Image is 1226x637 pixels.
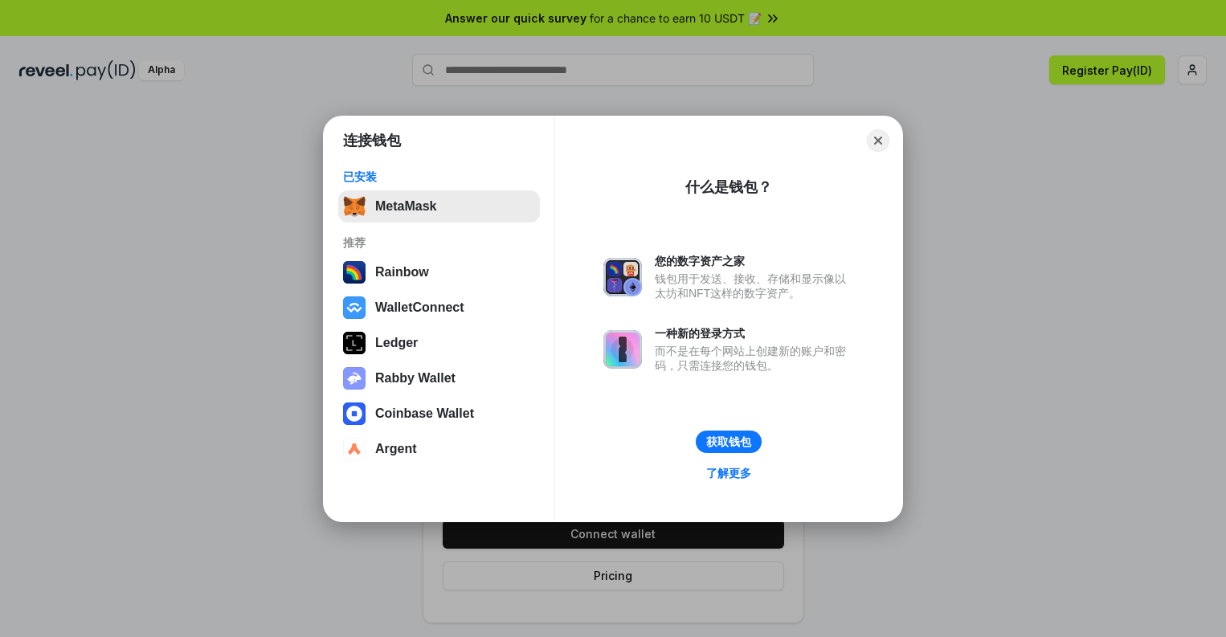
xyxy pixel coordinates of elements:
button: Rainbow [338,256,540,288]
div: Rabby Wallet [375,371,456,386]
div: WalletConnect [375,300,464,315]
img: svg+xml,%3Csvg%20xmlns%3D%22http%3A%2F%2Fwww.w3.org%2F2000%2Fsvg%22%20fill%3D%22none%22%20viewBox... [343,367,366,390]
div: 什么是钱包？ [685,178,772,197]
div: MetaMask [375,199,436,214]
img: svg+xml,%3Csvg%20width%3D%2228%22%20height%3D%2228%22%20viewBox%3D%220%200%2028%2028%22%20fill%3D... [343,402,366,425]
button: 获取钱包 [696,431,762,453]
h1: 连接钱包 [343,131,401,150]
div: Coinbase Wallet [375,406,474,421]
img: svg+xml,%3Csvg%20width%3D%22120%22%20height%3D%22120%22%20viewBox%3D%220%200%20120%20120%22%20fil... [343,261,366,284]
button: Coinbase Wallet [338,398,540,430]
div: Rainbow [375,265,429,280]
img: svg+xml,%3Csvg%20xmlns%3D%22http%3A%2F%2Fwww.w3.org%2F2000%2Fsvg%22%20fill%3D%22none%22%20viewBox... [603,330,642,369]
div: 一种新的登录方式 [655,326,854,341]
img: svg+xml,%3Csvg%20xmlns%3D%22http%3A%2F%2Fwww.w3.org%2F2000%2Fsvg%22%20width%3D%2228%22%20height%3... [343,332,366,354]
button: Ledger [338,327,540,359]
div: 钱包用于发送、接收、存储和显示像以太坊和NFT这样的数字资产。 [655,272,854,300]
div: 推荐 [343,235,535,250]
img: svg+xml,%3Csvg%20width%3D%2228%22%20height%3D%2228%22%20viewBox%3D%220%200%2028%2028%22%20fill%3D... [343,438,366,460]
div: Ledger [375,336,418,350]
div: 而不是在每个网站上创建新的账户和密码，只需连接您的钱包。 [655,344,854,373]
a: 了解更多 [697,463,761,484]
div: Argent [375,442,417,456]
button: Argent [338,433,540,465]
button: WalletConnect [338,292,540,324]
img: svg+xml,%3Csvg%20width%3D%2228%22%20height%3D%2228%22%20viewBox%3D%220%200%2028%2028%22%20fill%3D... [343,296,366,319]
img: svg+xml,%3Csvg%20xmlns%3D%22http%3A%2F%2Fwww.w3.org%2F2000%2Fsvg%22%20fill%3D%22none%22%20viewBox... [603,258,642,296]
div: 获取钱包 [706,435,751,449]
button: MetaMask [338,190,540,223]
img: svg+xml,%3Csvg%20fill%3D%22none%22%20height%3D%2233%22%20viewBox%3D%220%200%2035%2033%22%20width%... [343,195,366,218]
button: Close [867,129,889,152]
button: Rabby Wallet [338,362,540,394]
div: 已安装 [343,169,535,184]
div: 了解更多 [706,466,751,480]
div: 您的数字资产之家 [655,254,854,268]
